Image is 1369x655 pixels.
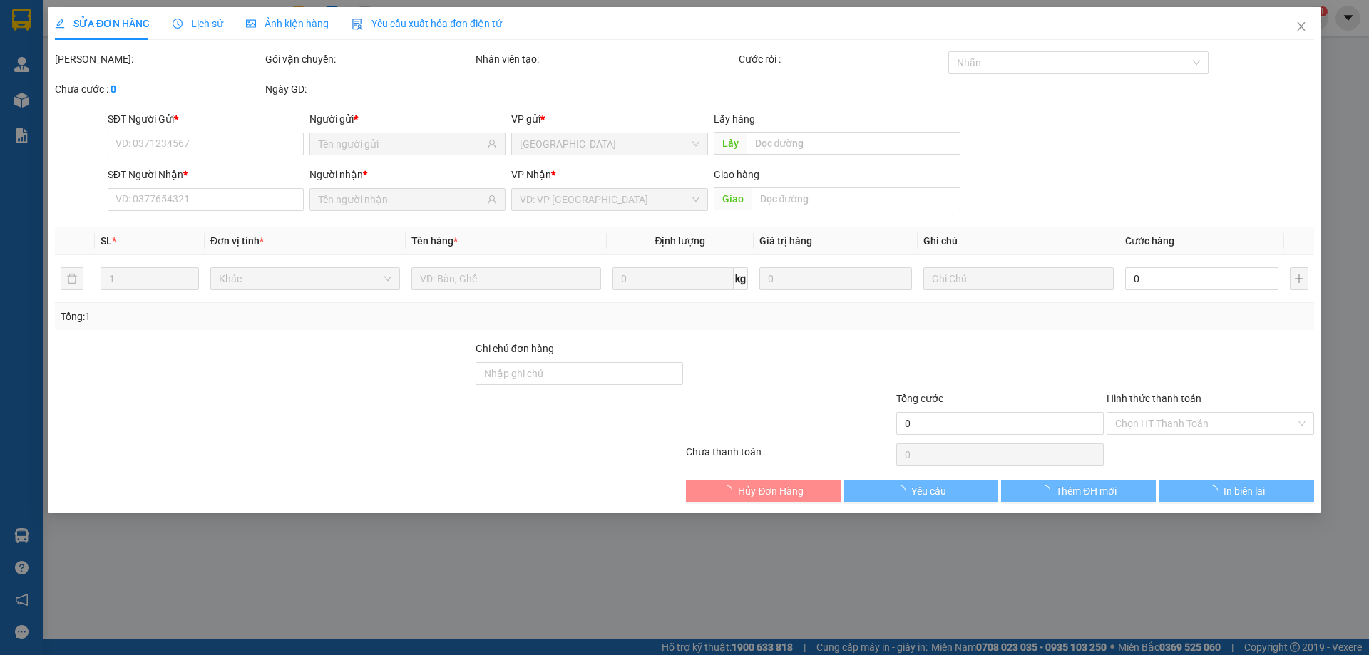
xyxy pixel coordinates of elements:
input: 0 [759,267,913,290]
input: Tên người gửi [318,136,484,152]
span: Giao hàng [714,169,759,180]
span: Lấy [714,132,747,155]
b: 0 [111,83,116,95]
span: VP Nhận [512,169,552,180]
div: VP gửi [512,111,708,127]
button: Close [1281,7,1321,47]
label: Hình thức thanh toán [1107,393,1201,404]
label: Ghi chú đơn hàng [476,343,554,354]
input: VD: Bàn, Ghế [411,267,601,290]
span: picture [246,19,256,29]
img: icon [352,19,363,30]
span: Yêu cầu xuất hóa đơn điện tử [352,18,502,29]
span: Lịch sử [173,18,223,29]
span: user [488,195,498,205]
span: loading [1208,485,1224,495]
span: clock-circle [173,19,183,29]
div: Cước rồi : [739,51,946,67]
span: Ảnh kiện hàng [246,18,329,29]
div: Tổng: 1 [61,309,528,324]
span: loading [896,485,911,495]
span: Giá trị hàng [759,235,812,247]
span: Yêu cầu [911,483,946,499]
input: Ghi Chú [924,267,1114,290]
span: loading [723,485,739,495]
span: SL [101,235,112,247]
button: In biên lai [1159,480,1314,502]
span: Tên hàng [411,235,458,247]
input: Tên người nhận [318,192,484,207]
div: [PERSON_NAME]: [55,51,262,67]
div: Ngày GD: [265,81,473,97]
div: Gói vận chuyển: [265,51,473,67]
span: In biên lai [1224,483,1265,499]
span: close [1296,21,1307,32]
button: Yêu cầu [844,480,998,502]
div: Người gửi [309,111,506,127]
input: Ghi chú đơn hàng [476,362,683,385]
button: Thêm ĐH mới [1001,480,1156,502]
span: Hủy Đơn Hàng [739,483,804,499]
div: Nhân viên tạo: [476,51,736,67]
div: Chưa thanh toán [684,444,895,469]
input: Dọc đường [747,132,960,155]
span: kg [734,267,748,290]
button: delete [61,267,83,290]
th: Ghi chú [918,227,1119,255]
span: Tổng cước [896,393,943,404]
span: loading [1040,485,1056,495]
span: Nha Trang [521,133,699,155]
div: Người nhận [309,167,506,182]
span: Lấy hàng [714,113,755,125]
button: plus [1290,267,1308,290]
span: Đơn vị tính [210,235,264,247]
div: SĐT Người Gửi [108,111,304,127]
span: Định lượng [655,235,706,247]
button: Hủy Đơn Hàng [686,480,841,502]
input: Dọc đường [752,187,960,210]
span: SỬA ĐƠN HÀNG [55,18,150,29]
div: Chưa cước : [55,81,262,97]
div: SĐT Người Nhận [108,167,304,182]
span: Giao [714,187,752,210]
span: user [488,139,498,149]
span: Thêm ĐH mới [1056,483,1117,499]
span: edit [55,19,65,29]
span: Khác [219,268,391,289]
span: Cước hàng [1125,235,1174,247]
